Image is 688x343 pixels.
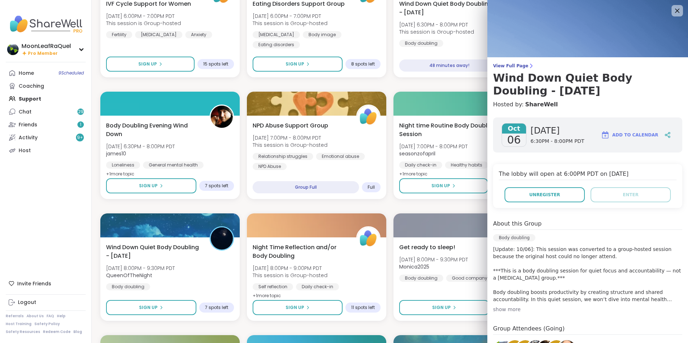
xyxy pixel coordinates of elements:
span: Sign Up [432,304,451,311]
a: ShareWell [525,100,558,109]
div: show more [493,306,682,313]
span: [DATE] 6:00PM - 7:00PM PDT [253,13,328,20]
span: [DATE] 6:30PM - 8:00PM PDT [106,143,175,150]
h4: About this Group [493,219,541,228]
div: Friends [19,121,37,129]
span: This session is Group-hosted [253,20,328,27]
p: [Update: 10/06]: This session was converted to a group-hosted session because the original host c... [493,246,682,303]
span: View Full Page [493,63,682,69]
span: Enter [623,192,639,198]
span: Body Doubling Evening Wind Down [106,121,202,139]
span: 9 Scheduled [58,70,84,76]
span: This session is Group-hosted [253,141,328,149]
span: Sign Up [286,304,304,311]
span: 06 [507,134,521,146]
button: Sign Up [399,178,488,193]
div: [MEDICAL_DATA] [253,31,300,38]
b: james10 [106,150,126,157]
a: Host Training [6,322,32,327]
span: 29 [78,109,83,115]
span: This session is Group-hosted [106,20,181,27]
div: [MEDICAL_DATA] [135,31,182,38]
span: Oct [502,124,526,134]
div: Body doubling [399,275,443,282]
b: Monica2025 [399,263,429,270]
a: Home9Scheduled [6,67,86,79]
div: MoonLeafRaQuel [21,42,71,50]
img: QueenOfTheNight [211,227,233,250]
div: Daily check-in [399,161,442,169]
a: Coaching [6,79,86,92]
h4: Group Attendees (Going) [493,324,682,335]
span: 9 + [77,135,83,141]
span: This session is Group-hosted [399,28,474,35]
div: Relationship struggles [253,153,313,160]
span: [DATE] 8:00PM - 9:00PM PDT [253,265,328,272]
a: Logout [6,296,86,309]
a: Safety Policy [34,322,60,327]
a: Safety Resources [6,329,40,334]
a: Redeem Code [43,329,71,334]
a: Help [57,314,66,319]
span: Sign Up [139,183,158,189]
a: Blog [73,329,82,334]
span: 11 spots left [351,305,375,310]
div: Home [19,70,34,77]
a: Chat29 [6,105,86,118]
div: Anxiety [185,31,212,38]
span: Sign Up [286,61,304,67]
div: Fertility [106,31,132,38]
div: Self reflection [253,283,293,290]
div: NPD Abuse [253,163,287,170]
button: Add to Calendar [598,126,661,144]
div: Activity [19,134,38,141]
img: ShareWell Nav Logo [6,11,86,37]
span: [DATE] 7:00PM - 8:00PM PDT [399,143,468,150]
div: Eating disorders [253,41,300,48]
a: Friends1 [6,118,86,131]
button: Sign Up [106,178,196,193]
div: Body doubling [493,234,535,241]
div: Invite Friends [6,277,86,290]
button: Enter [591,187,671,202]
span: Get ready to sleep! [399,243,455,252]
img: ShareWell [357,227,379,250]
div: Daily check-in [296,283,339,290]
button: Sign Up [253,57,343,72]
a: Referrals [6,314,24,319]
h4: The lobby will open at 6:00PM PDT on [DATE] [499,170,677,180]
a: Host [6,144,86,157]
h3: Wind Down Quiet Body Doubling - [DATE] [493,72,682,97]
div: Body doubling [399,40,443,47]
span: [DATE] 7:00PM - 8:00PM PDT [253,134,328,141]
span: This session is Group-hosted [253,272,328,279]
div: General mental health [143,161,204,169]
span: Sign Up [138,61,157,67]
div: Coaching [19,83,44,90]
span: 8 spots left [351,61,375,67]
button: Sign Up [399,300,489,315]
a: Activity9+ [6,131,86,144]
div: Healthy habits [445,161,488,169]
button: Unregister [505,187,585,202]
div: Body image [303,31,341,38]
img: MoonLeafRaQuel [7,44,19,55]
span: [DATE] [531,125,584,136]
span: 15 spots left [203,61,228,67]
span: [DATE] 8:00PM - 9:30PM PDT [399,256,468,263]
span: 6:30PM - 8:00PM PDT [531,138,584,145]
div: Good company [446,275,493,282]
div: Body doubling [106,283,150,290]
span: 1 [80,122,81,128]
b: QueenOfTheNight [106,272,152,279]
span: Pro Member [28,50,58,57]
span: Wind Down Quiet Body Doubling - [DATE] [106,243,202,260]
div: Loneliness [106,161,140,169]
img: ShareWell [357,106,379,128]
span: Full [368,184,375,190]
img: james10 [211,106,233,128]
span: [DATE] 6:30PM - 8:00PM PDT [399,21,474,28]
button: Sign Up [106,300,196,315]
a: View Full PageWind Down Quiet Body Doubling - [DATE] [493,63,682,97]
span: [DATE] 8:00PM - 9:30PM PDT [106,265,175,272]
